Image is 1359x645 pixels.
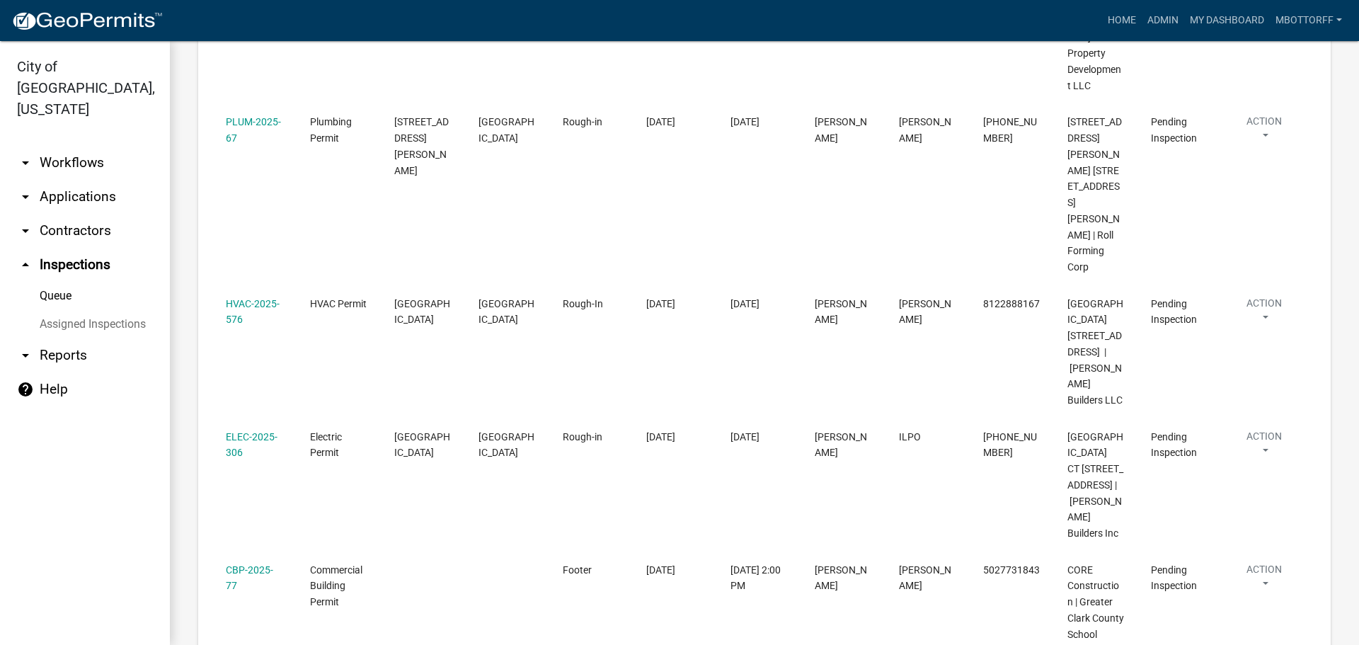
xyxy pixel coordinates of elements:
[394,298,450,326] span: RIDGEWOOD CT
[730,296,787,312] div: [DATE]
[17,347,34,364] i: arrow_drop_down
[899,431,921,443] span: ILPO
[983,116,1037,144] span: 812-283-3106
[1067,116,1122,273] span: 1205 BROWN FORMAN ROAD 1205 Brown Forman Road | Roll Forming Corp
[478,116,534,144] span: JEFFERSONVILLE
[226,431,277,459] a: ELEC-2025-306
[310,431,342,459] span: Electric Permit
[1151,116,1197,144] span: Pending Inspection
[310,564,362,608] span: Commercial Building Permit
[226,116,281,144] a: PLUM-2025-67
[899,564,951,592] span: Mike Kruer
[1184,7,1270,34] a: My Dashboard
[17,256,34,273] i: arrow_drop_up
[563,298,603,309] span: Rough-In
[563,116,602,127] span: Rough-in
[1142,7,1184,34] a: Admin
[983,298,1040,309] span: 8122888167
[1067,431,1123,540] span: RIDGEWOOD CT 2430 Ridgewood Court LOT 915 | Duard Avery Builders Inc
[730,114,787,130] div: [DATE]
[1235,114,1293,149] button: Action
[17,222,34,239] i: arrow_drop_down
[1235,296,1293,331] button: Action
[1235,562,1293,598] button: Action
[1270,7,1348,34] a: Mbottorff
[1102,7,1142,34] a: Home
[226,298,280,326] a: HVAC-2025-576
[478,431,534,459] span: JEFFERSONVILLE
[983,431,1037,459] span: 502-807-8777
[310,116,352,144] span: Plumbing Permit
[1151,298,1197,326] span: Pending Inspection
[310,298,367,309] span: HVAC Permit
[394,116,449,176] span: 1205 BROWN FORMAN ROAD
[899,116,951,144] span: Jeremy Ramsey
[815,298,867,326] span: Jeremy Ramsey
[646,431,675,443] span: 09/22/2025
[1067,298,1123,406] span: RIDGEWOOD CT 2430 Ridgewood Court | Doris Prentice Builders LLC
[646,564,675,576] span: 09/22/2025
[815,564,867,592] span: Mike Kruer
[563,431,602,443] span: Rough-in
[17,154,34,171] i: arrow_drop_down
[17,381,34,398] i: help
[646,116,675,127] span: 09/22/2025
[983,564,1040,576] span: 5027731843
[1151,564,1197,592] span: Pending Inspection
[730,429,787,445] div: [DATE]
[730,562,787,595] div: [DATE] 2:00 PM
[478,298,534,326] span: JEFFERSONVILLE
[815,431,867,459] span: larry wallace
[394,431,450,459] span: RIDGEWOOD CT
[17,188,34,205] i: arrow_drop_down
[226,564,273,592] a: CBP-2025-77
[563,564,592,576] span: Footer
[815,116,867,144] span: Jeremy Ramsey
[899,298,951,326] span: Bryan Snelling
[1151,431,1197,459] span: Pending Inspection
[1235,429,1293,464] button: Action
[646,298,675,309] span: 09/19/2025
